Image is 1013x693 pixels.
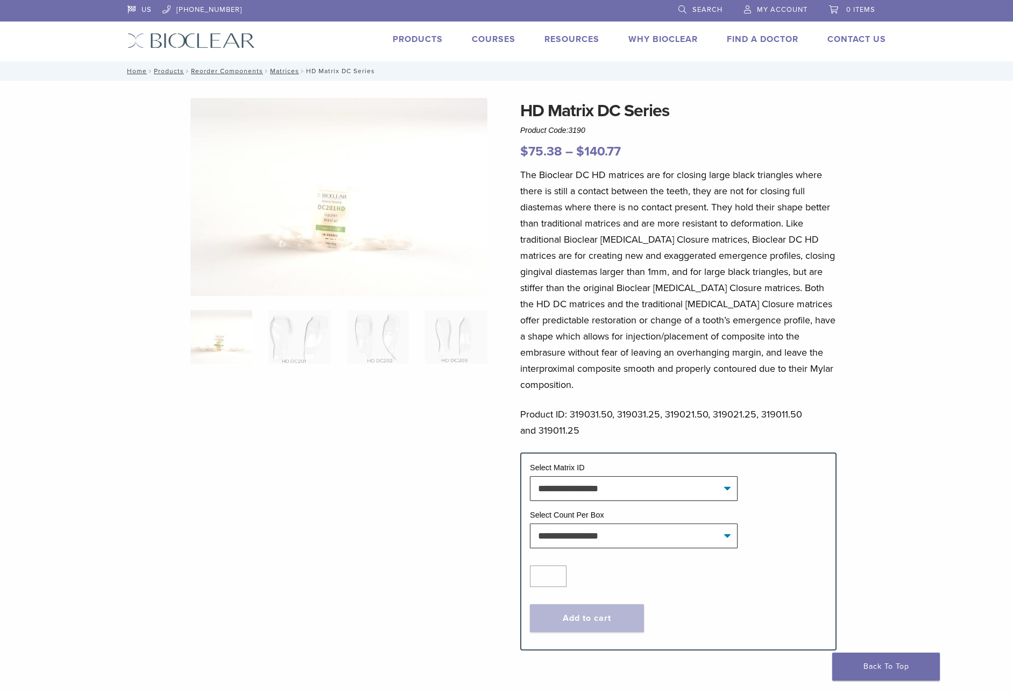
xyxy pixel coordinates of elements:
a: Why Bioclear [628,34,698,45]
span: My Account [757,5,807,14]
a: Matrices [270,67,299,75]
span: $ [520,144,528,159]
span: Product Code: [520,126,585,135]
a: Products [154,67,184,75]
span: 3190 [569,126,585,135]
label: Select Count Per Box [530,511,604,519]
nav: HD Matrix DC Series [119,61,894,81]
bdi: 140.77 [576,144,621,159]
span: – [565,144,573,159]
a: Reorder Components [191,67,263,75]
span: 0 items [846,5,875,14]
a: Back To Top [832,653,940,681]
span: / [147,68,154,74]
a: Products [393,34,443,45]
span: / [299,68,306,74]
img: HD Matrix DC Series - Image 3 [347,310,409,364]
img: HD Matrix DC Series - Image 2 [268,310,330,364]
a: Contact Us [827,34,886,45]
h1: HD Matrix DC Series [520,98,837,124]
a: Courses [472,34,515,45]
span: / [263,68,270,74]
p: The Bioclear DC HD matrices are for closing large black triangles where there is still a contact ... [520,167,837,393]
span: / [184,68,191,74]
button: Add to cart [530,604,644,632]
a: Resources [544,34,599,45]
img: Bioclear [127,33,255,48]
span: $ [576,144,584,159]
label: Select Matrix ID [530,463,585,472]
img: Anterior HD DC Series Matrices [190,98,487,296]
a: Home [124,67,147,75]
a: Find A Doctor [727,34,798,45]
span: Search [692,5,722,14]
bdi: 75.38 [520,144,562,159]
p: Product ID: 319031.50, 319031.25, 319021.50, 319021.25, 319011.50 and 319011.25 [520,406,837,439]
img: Anterior-HD-DC-Series-Matrices-324x324.jpg [190,310,252,364]
img: HD Matrix DC Series - Image 4 [425,310,487,364]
